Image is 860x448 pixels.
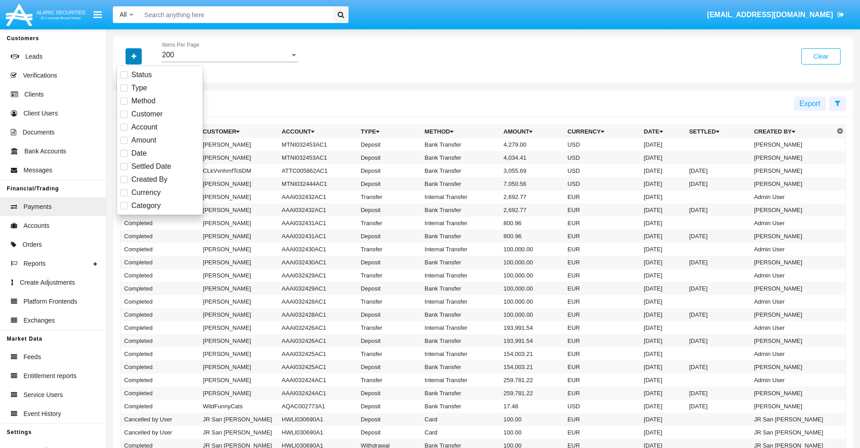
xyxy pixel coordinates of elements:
td: [PERSON_NAME] [199,190,278,203]
td: Completed [121,374,200,387]
span: Customer [131,109,163,120]
span: Type [131,83,147,93]
td: [PERSON_NAME] [199,243,278,256]
td: AAAI032432AC1 [278,190,357,203]
th: Type [357,125,421,139]
td: [DATE] [685,400,750,413]
td: [DATE] [640,426,685,439]
td: AAAI032428AC1 [278,295,357,308]
td: [DATE] [685,164,750,177]
td: EUR [564,295,640,308]
td: Deposit [357,256,421,269]
td: [DATE] [685,177,750,190]
td: Cancelled by User [121,426,200,439]
td: [PERSON_NAME] [199,347,278,360]
td: [DATE] [685,308,750,321]
td: JR San [PERSON_NAME] [199,413,278,426]
td: [DATE] [685,203,750,217]
td: EUR [564,360,640,374]
span: Leads [25,52,42,61]
td: 100,000.00 [500,269,564,282]
button: Clear [801,48,841,65]
td: EUR [564,243,640,256]
td: Deposit [357,426,421,439]
td: Internal Transfer [421,269,500,282]
td: Bank Transfer [421,256,500,269]
td: ATTC005862AC1 [278,164,357,177]
td: Deposit [357,413,421,426]
td: [DATE] [640,243,685,256]
td: [DATE] [640,282,685,295]
td: [PERSON_NAME] [199,321,278,334]
td: Transfer [357,217,421,230]
td: Admin User [750,347,834,360]
span: Created By [131,174,167,185]
td: [PERSON_NAME] [199,374,278,387]
td: [DATE] [685,360,750,374]
td: Transfer [357,374,421,387]
td: JR San [PERSON_NAME] [750,426,834,439]
td: [PERSON_NAME] [199,269,278,282]
td: [PERSON_NAME] [750,203,834,217]
td: Deposit [357,308,421,321]
td: Bank Transfer [421,177,500,190]
td: [DATE] [640,295,685,308]
td: Bank Transfer [421,334,500,347]
td: [PERSON_NAME] [199,295,278,308]
td: AQAC002773A1 [278,400,357,413]
td: 100,000.00 [500,295,564,308]
td: Admin User [750,295,834,308]
td: [PERSON_NAME] [750,151,834,164]
td: Completed [121,282,200,295]
td: JR San [PERSON_NAME] [199,426,278,439]
td: 193,991.54 [500,321,564,334]
td: 800.96 [500,230,564,243]
td: Bank Transfer [421,387,500,400]
td: Internal Transfer [421,190,500,203]
td: Bank Transfer [421,308,500,321]
th: Settled [685,125,750,139]
td: [DATE] [685,230,750,243]
td: [DATE] [640,347,685,360]
td: AAAI032425AC1 [278,360,357,374]
span: Clients [24,90,44,99]
td: Deposit [357,203,421,217]
td: 4,279.00 [500,138,564,151]
td: Transfer [357,295,421,308]
td: Admin User [750,321,834,334]
td: 259,781.22 [500,387,564,400]
td: [DATE] [685,334,750,347]
td: AAAI032431AC1 [278,230,357,243]
td: [PERSON_NAME] [199,360,278,374]
td: [DATE] [685,387,750,400]
td: 100,000.00 [500,256,564,269]
td: EUR [564,256,640,269]
span: [EMAIL_ADDRESS][DOMAIN_NAME] [707,11,833,18]
td: AAAI032429AC1 [278,269,357,282]
td: Internal Transfer [421,243,500,256]
td: AAAI032430AC1 [278,243,357,256]
th: Customer [199,125,278,139]
td: [PERSON_NAME] [199,203,278,217]
td: 7,050.56 [500,177,564,190]
td: 259,781.22 [500,374,564,387]
td: Bank Transfer [421,151,500,164]
td: Transfer [357,190,421,203]
td: [PERSON_NAME] [199,334,278,347]
td: Bank Transfer [421,203,500,217]
td: 2,692.77 [500,190,564,203]
span: Payments [23,202,51,212]
span: Verifications [23,71,57,80]
span: Platform Frontends [23,297,77,306]
td: HWLI030690A1 [278,413,357,426]
span: Accounts [23,221,50,231]
td: [PERSON_NAME] [199,387,278,400]
td: [DATE] [640,269,685,282]
td: [PERSON_NAME] [750,387,834,400]
td: USD [564,177,640,190]
td: Deposit [357,151,421,164]
span: Date [131,148,147,159]
td: Completed [121,387,200,400]
td: EUR [564,387,640,400]
td: Transfer [357,243,421,256]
